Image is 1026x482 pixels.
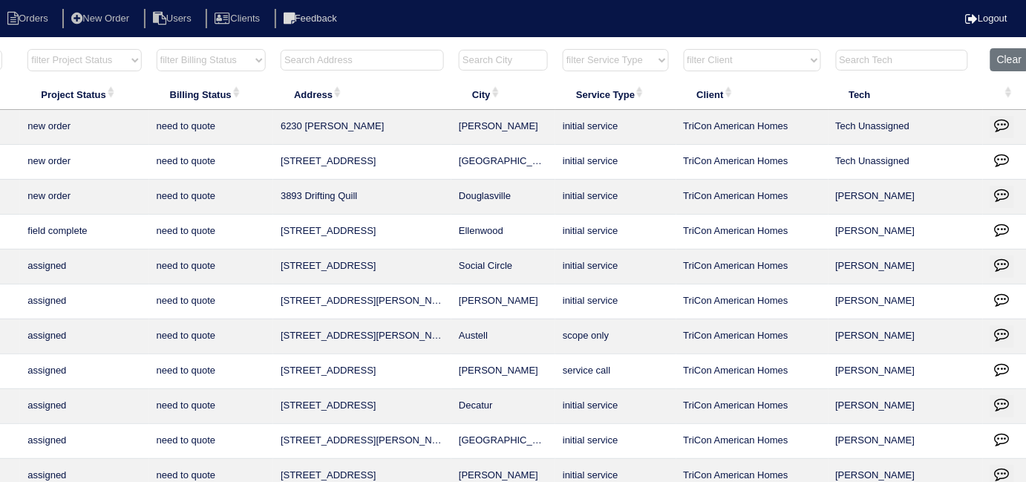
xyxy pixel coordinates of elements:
[676,424,829,459] td: TriCon American Homes
[275,9,349,29] li: Feedback
[20,250,148,284] td: assigned
[20,215,148,250] td: field complete
[676,389,829,424] td: TriCon American Homes
[676,145,829,180] td: TriCon American Homes
[555,250,676,284] td: initial service
[459,50,548,71] input: Search City
[676,180,829,215] td: TriCon American Homes
[144,9,203,29] li: Users
[451,110,555,145] td: [PERSON_NAME]
[149,250,273,284] td: need to quote
[20,145,148,180] td: new order
[149,145,273,180] td: need to quote
[206,9,272,29] li: Clients
[451,424,555,459] td: [GEOGRAPHIC_DATA]
[149,319,273,354] td: need to quote
[20,319,148,354] td: assigned
[451,79,555,110] th: City: activate to sort column ascending
[451,284,555,319] td: [PERSON_NAME]
[20,180,148,215] td: new order
[836,50,968,71] input: Search Tech
[555,215,676,250] td: initial service
[149,215,273,250] td: need to quote
[676,110,829,145] td: TriCon American Homes
[20,389,148,424] td: assigned
[20,284,148,319] td: assigned
[451,215,555,250] td: Ellenwood
[676,250,829,284] td: TriCon American Homes
[149,110,273,145] td: need to quote
[676,319,829,354] td: TriCon American Homes
[451,389,555,424] td: Decatur
[273,250,451,284] td: [STREET_ADDRESS]
[273,110,451,145] td: 6230 [PERSON_NAME]
[555,180,676,215] td: initial service
[20,110,148,145] td: new order
[62,9,141,29] li: New Order
[273,145,451,180] td: [STREET_ADDRESS]
[676,79,829,110] th: Client: activate to sort column ascending
[273,215,451,250] td: [STREET_ADDRESS]
[829,250,984,284] td: [PERSON_NAME]
[555,110,676,145] td: initial service
[451,180,555,215] td: Douglasville
[149,180,273,215] td: need to quote
[555,389,676,424] td: initial service
[829,389,984,424] td: [PERSON_NAME]
[829,110,984,145] td: Tech Unassigned
[829,424,984,459] td: [PERSON_NAME]
[965,13,1007,24] a: Logout
[555,284,676,319] td: initial service
[555,79,676,110] th: Service Type: activate to sort column ascending
[451,145,555,180] td: [GEOGRAPHIC_DATA]
[829,215,984,250] td: [PERSON_NAME]
[451,250,555,284] td: Social Circle
[676,284,829,319] td: TriCon American Homes
[281,50,444,71] input: Search Address
[555,424,676,459] td: initial service
[149,389,273,424] td: need to quote
[676,354,829,389] td: TriCon American Homes
[273,389,451,424] td: [STREET_ADDRESS]
[273,319,451,354] td: [STREET_ADDRESS][PERSON_NAME]
[555,354,676,389] td: service call
[149,424,273,459] td: need to quote
[829,284,984,319] td: [PERSON_NAME]
[20,79,148,110] th: Project Status: activate to sort column ascending
[62,13,141,24] a: New Order
[829,145,984,180] td: Tech Unassigned
[555,145,676,180] td: initial service
[451,319,555,354] td: Austell
[273,284,451,319] td: [STREET_ADDRESS][PERSON_NAME]
[829,354,984,389] td: [PERSON_NAME]
[273,354,451,389] td: [STREET_ADDRESS]
[149,284,273,319] td: need to quote
[149,79,273,110] th: Billing Status: activate to sort column ascending
[206,13,272,24] a: Clients
[451,354,555,389] td: [PERSON_NAME]
[273,79,451,110] th: Address: activate to sort column ascending
[829,180,984,215] td: [PERSON_NAME]
[829,319,984,354] td: [PERSON_NAME]
[676,215,829,250] td: TriCon American Homes
[555,319,676,354] td: scope only
[20,354,148,389] td: assigned
[20,424,148,459] td: assigned
[273,180,451,215] td: 3893 Drifting Quill
[149,354,273,389] td: need to quote
[829,79,984,110] th: Tech
[144,13,203,24] a: Users
[273,424,451,459] td: [STREET_ADDRESS][PERSON_NAME]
